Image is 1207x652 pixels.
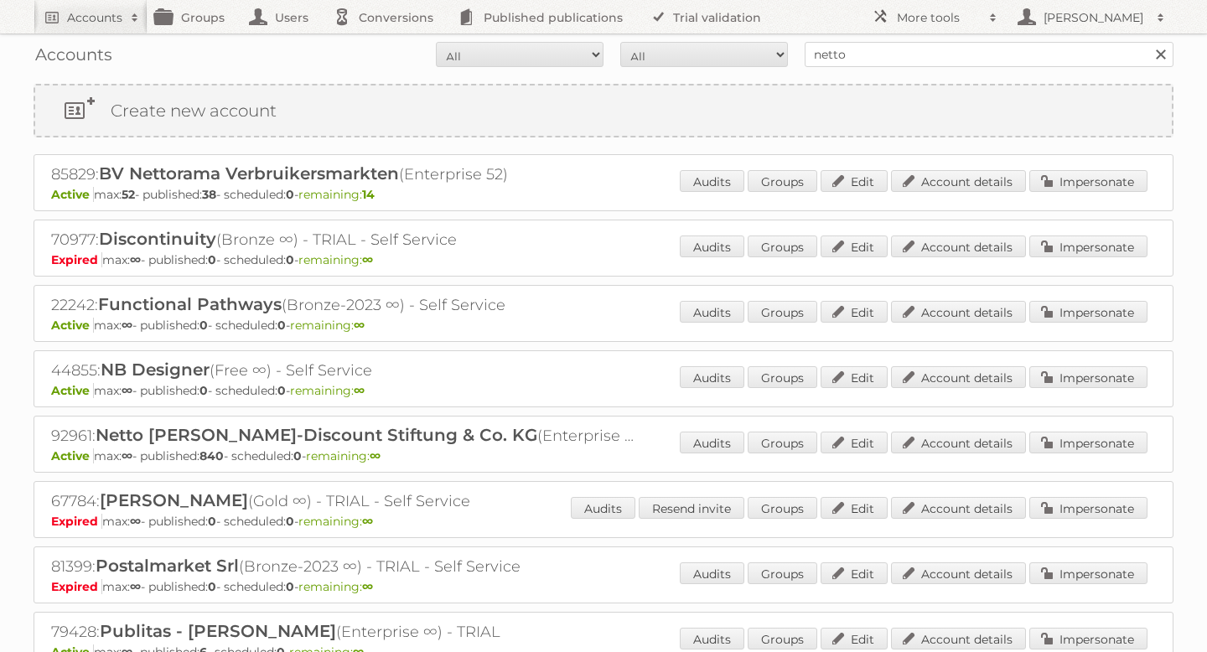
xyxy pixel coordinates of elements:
[199,383,208,398] strong: 0
[680,235,744,257] a: Audits
[1029,628,1147,649] a: Impersonate
[897,9,981,26] h2: More tools
[1029,235,1147,257] a: Impersonate
[100,621,336,641] span: Publitas - [PERSON_NAME]
[51,579,102,594] span: Expired
[370,448,381,463] strong: ∞
[100,490,248,510] span: [PERSON_NAME]
[96,425,537,445] span: Netto [PERSON_NAME]-Discount Stiftung & Co. KG
[51,556,638,577] h2: 81399: (Bronze-2023 ∞) - TRIAL - Self Service
[67,9,122,26] h2: Accounts
[680,301,744,323] a: Audits
[891,170,1026,192] a: Account details
[199,448,224,463] strong: 840
[680,628,744,649] a: Audits
[1029,497,1147,519] a: Impersonate
[51,294,638,316] h2: 22242: (Bronze-2023 ∞) - Self Service
[1029,432,1147,453] a: Impersonate
[51,514,102,529] span: Expired
[821,301,888,323] a: Edit
[122,448,132,463] strong: ∞
[748,562,817,584] a: Groups
[362,187,375,202] strong: 14
[1039,9,1148,26] h2: [PERSON_NAME]
[571,497,635,519] a: Audits
[821,170,888,192] a: Edit
[748,497,817,519] a: Groups
[277,383,286,398] strong: 0
[96,556,239,576] span: Postalmarket Srl
[286,252,294,267] strong: 0
[51,425,638,447] h2: 92961: (Enterprise ∞)
[122,383,132,398] strong: ∞
[51,579,1156,594] p: max: - published: - scheduled: -
[891,235,1026,257] a: Account details
[51,383,1156,398] p: max: - published: - scheduled: -
[51,318,94,333] span: Active
[362,252,373,267] strong: ∞
[748,301,817,323] a: Groups
[208,579,216,594] strong: 0
[748,432,817,453] a: Groups
[286,514,294,529] strong: 0
[891,497,1026,519] a: Account details
[748,235,817,257] a: Groups
[1029,562,1147,584] a: Impersonate
[748,366,817,388] a: Groups
[99,229,216,249] span: Discontinuity
[1029,366,1147,388] a: Impersonate
[891,562,1026,584] a: Account details
[286,579,294,594] strong: 0
[298,252,373,267] span: remaining:
[821,235,888,257] a: Edit
[51,621,638,643] h2: 79428: (Enterprise ∞) - TRIAL
[208,514,216,529] strong: 0
[199,318,208,333] strong: 0
[821,497,888,519] a: Edit
[290,318,365,333] span: remaining:
[51,490,638,512] h2: 67784: (Gold ∞) - TRIAL - Self Service
[51,229,638,251] h2: 70977: (Bronze ∞) - TRIAL - Self Service
[208,252,216,267] strong: 0
[821,628,888,649] a: Edit
[277,318,286,333] strong: 0
[51,163,638,185] h2: 85829: (Enterprise 52)
[293,448,302,463] strong: 0
[51,187,1156,202] p: max: - published: - scheduled: -
[130,514,141,529] strong: ∞
[51,514,1156,529] p: max: - published: - scheduled: -
[891,628,1026,649] a: Account details
[1029,301,1147,323] a: Impersonate
[51,318,1156,333] p: max: - published: - scheduled: -
[51,448,94,463] span: Active
[51,187,94,202] span: Active
[130,252,141,267] strong: ∞
[101,360,210,380] span: NB Designer
[680,366,744,388] a: Audits
[298,514,373,529] span: remaining:
[748,628,817,649] a: Groups
[354,383,365,398] strong: ∞
[680,170,744,192] a: Audits
[298,187,375,202] span: remaining:
[362,579,373,594] strong: ∞
[290,383,365,398] span: remaining:
[51,252,1156,267] p: max: - published: - scheduled: -
[286,187,294,202] strong: 0
[51,383,94,398] span: Active
[891,432,1026,453] a: Account details
[98,294,282,314] span: Functional Pathways
[35,85,1172,136] a: Create new account
[202,187,216,202] strong: 38
[821,366,888,388] a: Edit
[122,318,132,333] strong: ∞
[891,301,1026,323] a: Account details
[354,318,365,333] strong: ∞
[362,514,373,529] strong: ∞
[122,187,135,202] strong: 52
[1029,170,1147,192] a: Impersonate
[51,448,1156,463] p: max: - published: - scheduled: -
[639,497,744,519] a: Resend invite
[748,170,817,192] a: Groups
[891,366,1026,388] a: Account details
